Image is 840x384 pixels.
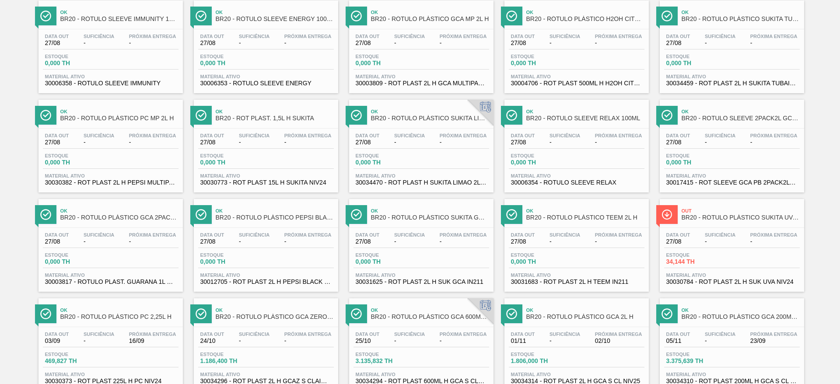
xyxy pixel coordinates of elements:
span: 3.375,639 TH [666,358,728,364]
span: 24/10 [200,338,224,344]
span: Próxima Entrega [750,34,798,39]
span: Ok [216,109,334,114]
a: ÍconeOkBR20 - RÓTULO PLÁSTICO PEPSI BLACK 2L MPData out27/08Suficiência-Próxima Entrega-Estoque0,... [187,192,343,292]
span: Estoque [200,252,262,258]
span: 27/08 [356,238,380,245]
span: BR20 - RÓTULO PLÁSTICO PC 2,25L H [60,314,178,320]
span: - [595,238,642,245]
span: Próxima Entrega [284,34,332,39]
span: Data out [356,133,380,138]
span: 0,000 TH [356,60,417,66]
span: - [705,238,735,245]
span: Suficiência [705,232,735,237]
span: BR20 - RÓTULO PLÁSTICO GCA 600ML H [371,314,489,320]
span: Data out [200,232,224,237]
span: 02/10 [595,338,642,344]
span: Estoque [356,153,417,158]
span: Data out [200,34,224,39]
span: - [284,139,332,146]
span: Próxima Entrega [129,34,176,39]
span: BR20 - RÓTULO PLÁSTICO GCA 2L H [526,314,644,320]
span: Suficiência [239,133,269,138]
span: 0,000 TH [511,258,572,265]
span: Ok [526,10,644,15]
span: 30006354 - ROTULO SLEEVE RELAX [511,179,642,186]
span: Ok [216,307,334,313]
span: - [394,139,425,146]
img: Ícone [351,10,362,21]
span: Data out [511,332,535,337]
span: 30017415 - ROT SLEEVE GCA PB 2PACK2L NIV22 [666,179,798,186]
span: Próxima Entrega [595,332,642,337]
span: BR20 - RÓTULO PLÁSTICO TEEM 2L H [526,214,644,221]
span: BR20 - RÓTULO SLEEVE ENERGY 100ML [216,16,334,22]
span: Próxima Entrega [129,133,176,138]
span: Data out [200,133,224,138]
span: Estoque [666,153,728,158]
span: Ok [371,307,489,313]
span: 0,000 TH [200,258,262,265]
span: - [129,139,176,146]
span: 1.806,000 TH [511,358,572,364]
span: Material ativo [511,173,642,178]
span: - [440,338,487,344]
span: Ok [526,208,644,213]
span: BR20 - RÓTULO PLÁSTICO PEPSI BLACK 2L MP [216,214,334,221]
span: 469,827 TH [45,358,106,364]
span: - [750,139,798,146]
span: 27/08 [511,40,535,46]
span: 27/08 [45,238,69,245]
span: Material ativo [45,372,176,377]
span: Suficiência [705,332,735,337]
span: - [440,40,487,46]
img: Ícone [351,110,362,121]
span: Ok [371,208,489,213]
span: - [549,338,580,344]
span: Suficiência [394,34,425,39]
span: Próxima Entrega [595,133,642,138]
a: ÍconeOkBR20 - ROTULO SLEEVE 2PACK2L GCA + PCBLData out27/08Suficiência-Próxima Entrega-Estoque0,0... [653,93,808,192]
span: Data out [356,34,380,39]
span: Ok [60,307,178,313]
span: Material ativo [45,74,176,79]
span: Próxima Entrega [440,232,487,237]
span: - [549,238,580,245]
span: Material ativo [356,173,487,178]
a: ÍconeOkBR20 - ROTULO PLÁSTICO SUKITA LIMÃO 2L HData out27/08Suficiência-Próxima Entrega-Estoque0,... [343,93,498,192]
span: Próxima Entrega [284,332,332,337]
span: Material ativo [200,74,332,79]
span: Ok [60,10,178,15]
span: Estoque [511,252,572,258]
a: ÍconeOkBR20 - RÓTULO PLÁSTICO GCA 2PACK1L HData out27/08Suficiência-Próxima Entrega-Estoque0,000 ... [32,192,187,292]
img: Ícone [40,110,51,121]
span: 0,000 TH [511,159,572,166]
span: 30030784 - ROT PLAST 2L H SUK UVA NIV24 [666,279,798,285]
span: Ok [682,109,800,114]
span: 27/08 [511,238,535,245]
span: Estoque [200,352,262,357]
span: Suficiência [549,133,580,138]
span: Estoque [200,54,262,59]
span: Suficiência [84,34,114,39]
span: 27/08 [200,139,224,146]
span: Ok [371,10,489,15]
span: 30003809 - ROT PLAST 2L H GCA MULTIPACK NIV22 [356,80,487,87]
span: Material ativo [45,173,176,178]
span: - [394,238,425,245]
img: Ícone [506,209,517,220]
span: Estoque [200,153,262,158]
span: Suficiência [239,232,269,237]
a: ÍconeOkBR20 - ROT PLAST. 1,5L H SUKITAData out27/08Suficiência-Próxima Entrega-Estoque0,000 THMat... [187,93,343,192]
span: Data out [45,34,69,39]
span: BR20 - ROTULO PLÁSTICO SUKITA LIMÃO 2L H [371,115,489,122]
img: Ícone [351,308,362,319]
span: 30034470 - ROT PLAST H SUKITA LIMAO 2L NIV25 [356,179,487,186]
span: Estoque [666,352,728,357]
span: Próxima Entrega [750,332,798,337]
img: Ícone [196,110,206,121]
span: Material ativo [666,272,798,278]
span: 0,000 TH [356,159,417,166]
span: Material ativo [45,272,176,278]
span: - [239,238,269,245]
span: 30006353 - ROTULO SLEEVE ENERGY [200,80,332,87]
